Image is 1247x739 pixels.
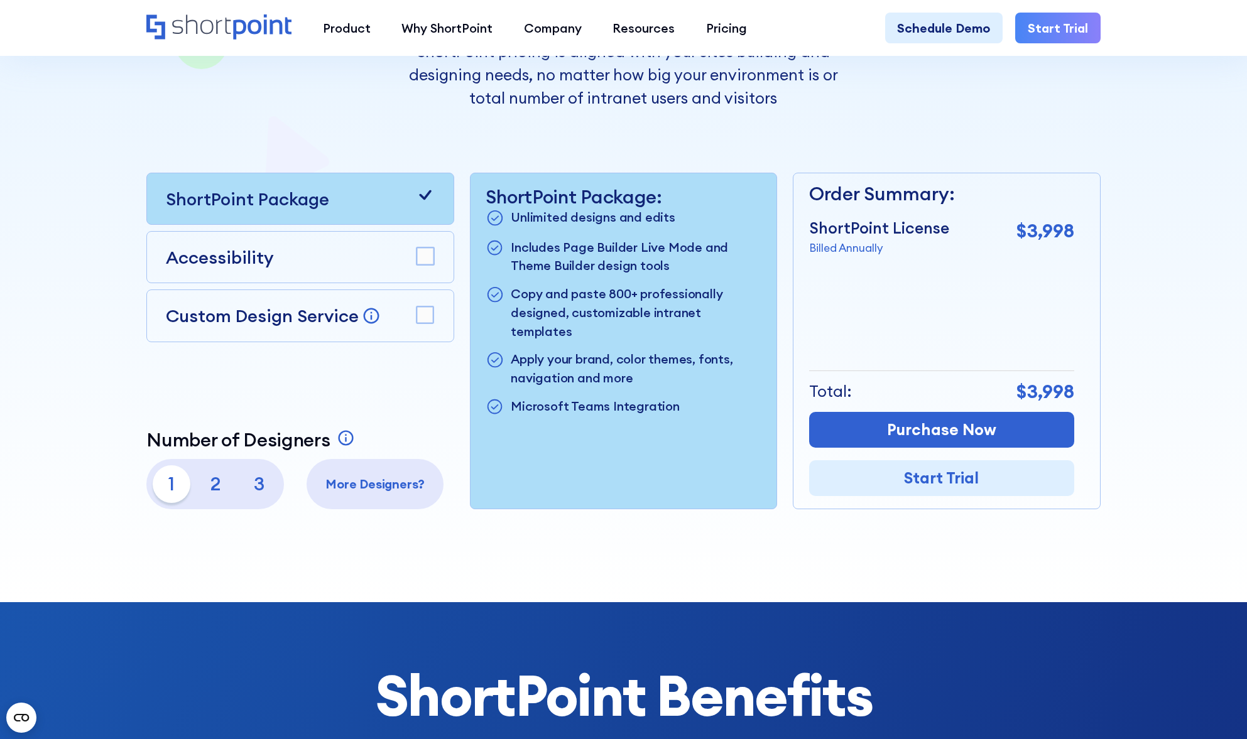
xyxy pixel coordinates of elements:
[613,19,675,38] div: Resources
[511,238,761,276] p: Includes Page Builder Live Mode and Theme Builder design tools
[809,460,1074,496] a: Start Trial
[1015,13,1101,44] a: Start Trial
[511,208,675,229] p: Unlimited designs and edits
[809,412,1074,448] a: Purchase Now
[706,19,747,38] div: Pricing
[511,350,761,387] p: Apply your brand, color themes, fonts, navigation and more
[307,13,386,44] a: Product
[1016,377,1074,406] p: $3,998
[166,186,329,212] p: ShortPoint Package
[389,40,857,111] p: ShortPoint pricing is aligned with your sites building and designing needs, no matter how big you...
[146,429,358,451] a: Number of Designers
[809,240,949,256] p: Billed Annually
[511,397,680,418] p: Microsoft Teams Integration
[323,19,371,38] div: Product
[313,475,438,494] p: More Designers?
[690,13,763,44] a: Pricing
[885,13,1003,44] a: Schedule Demo
[524,19,582,38] div: Company
[809,180,1074,208] p: Order Summary:
[146,665,1101,726] h2: ShortPoint Benefits
[401,19,493,38] div: Why ShortPoint
[386,13,508,44] a: Why ShortPoint
[197,465,234,503] p: 2
[508,13,597,44] a: Company
[166,305,359,326] p: Custom Design Service
[153,465,190,503] p: 1
[146,14,291,41] a: Home
[1021,593,1247,739] iframe: Chat Widget
[809,217,949,240] p: ShortPoint License
[166,244,274,271] p: Accessibility
[597,13,691,44] a: Resources
[240,465,278,503] p: 3
[6,703,36,733] button: Open CMP widget
[146,429,330,451] p: Number of Designers
[511,284,761,340] p: Copy and paste 800+ professionally designed, customizable intranet templates
[809,380,852,403] p: Total:
[486,186,761,208] p: ShortPoint Package:
[1016,217,1074,245] p: $3,998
